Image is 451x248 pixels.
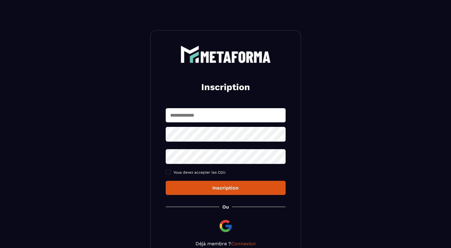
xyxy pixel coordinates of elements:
a: logo [166,46,286,63]
p: Déjà membre ? [166,241,286,246]
h2: Inscription [173,81,278,93]
button: Inscription [166,181,286,195]
p: Ou [222,204,229,210]
span: Vous devez accepter les CGU [174,170,226,174]
img: google [218,219,233,233]
div: Inscription [171,185,281,191]
img: logo [180,46,271,63]
a: Connexion [231,241,256,246]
